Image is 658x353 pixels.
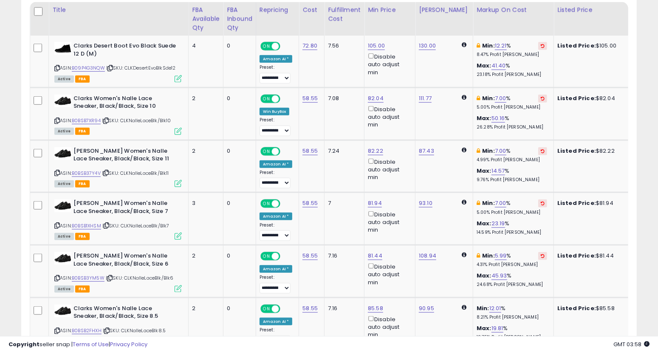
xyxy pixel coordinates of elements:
[419,6,469,14] div: [PERSON_NAME]
[192,252,217,260] div: 2
[368,52,409,76] div: Disable auto adjust min
[279,200,293,207] span: OFF
[491,219,505,228] a: 23.19
[368,210,409,234] div: Disable auto adjust min
[477,314,547,320] p: 8.21% Profit [PERSON_NAME]
[477,304,489,312] b: Min:
[613,340,650,348] span: 2025-09-8 03:58 GMT
[328,95,358,102] div: 7.08
[279,95,293,102] span: OFF
[54,233,74,240] span: All listings currently available for purchase on Amazon
[477,199,547,215] div: %
[495,42,507,50] a: 12.21
[557,94,596,102] b: Listed Price:
[368,6,412,14] div: Min Price
[328,42,358,50] div: 7.56
[473,2,554,36] th: The percentage added to the cost of goods (COGS) that forms the calculator for Min & Max prices.
[557,199,596,207] b: Listed Price:
[477,167,491,175] b: Max:
[302,252,318,260] a: 58.55
[102,170,169,176] span: | SKU: CLKNalleLaceBlk/Blk11
[54,199,71,212] img: 31161VgeKUL._SL40_.jpg
[477,305,547,320] div: %
[192,305,217,312] div: 2
[227,95,249,102] div: 0
[260,64,293,84] div: Preset:
[73,252,177,270] b: [PERSON_NAME] Women's Nalle Lace Sneaker, Black/Black, Size 6
[477,157,547,163] p: 4.99% Profit [PERSON_NAME]
[261,305,272,312] span: ON
[482,147,495,155] b: Min:
[75,286,90,293] span: FBA
[72,327,102,334] a: B0BSB2FHXH
[495,94,506,103] a: 7.00
[302,94,318,103] a: 58.55
[261,253,272,260] span: ON
[368,304,383,313] a: 85.58
[260,170,293,189] div: Preset:
[73,199,177,217] b: [PERSON_NAME] Women's Nalle Lace Sneaker, Black/Black, Size 7
[477,210,547,216] p: 5.00% Profit [PERSON_NAME]
[368,104,409,129] div: Disable auto adjust min
[557,147,596,155] b: Listed Price:
[75,76,90,83] span: FBA
[328,6,361,23] div: Fulfillment Cost
[54,252,182,291] div: ASIN:
[260,55,293,63] div: Amazon AI *
[261,148,272,155] span: ON
[482,42,495,50] b: Min:
[227,147,249,155] div: 0
[419,304,434,313] a: 90.95
[54,76,74,83] span: All listings currently available for purchase on Amazon
[227,42,249,50] div: 0
[482,252,495,260] b: Min:
[54,95,182,134] div: ASIN:
[260,213,293,220] div: Amazon AI *
[419,252,436,260] a: 108.94
[477,6,550,14] div: Markup on Cost
[54,128,74,135] span: All listings currently available for purchase on Amazon
[261,43,272,50] span: ON
[54,180,74,188] span: All listings currently available for purchase on Amazon
[477,219,491,227] b: Max:
[279,148,293,155] span: OFF
[75,180,90,188] span: FBA
[477,220,547,235] div: %
[192,199,217,207] div: 3
[477,52,547,58] p: 8.47% Profit [PERSON_NAME]
[328,147,358,155] div: 7.24
[477,325,547,340] div: %
[279,43,293,50] span: OFF
[260,160,293,168] div: Amazon AI *
[302,147,318,155] a: 58.55
[54,42,71,55] img: 31uE45FPE1L._SL40_.jpg
[495,252,507,260] a: 5.99
[477,104,547,110] p: 5.00% Profit [PERSON_NAME]
[54,199,182,239] div: ASIN:
[260,318,293,325] div: Amazon AI *
[557,42,596,50] b: Listed Price:
[73,305,177,322] b: Clarks Women's Nalle Lace Sneaker, Black/Black, Size 8.5
[192,42,217,50] div: 4
[557,42,628,50] div: $105.00
[227,199,249,207] div: 0
[368,157,409,182] div: Disable auto adjust min
[477,62,491,70] b: Max:
[477,62,547,78] div: %
[489,304,501,313] a: 12.01
[482,94,495,102] b: Min:
[260,327,293,346] div: Preset:
[260,6,296,14] div: Repricing
[557,199,628,207] div: $81.94
[72,275,104,282] a: B0BSB3YM5W
[52,6,185,14] div: Title
[110,340,147,348] a: Privacy Policy
[302,42,317,50] a: 72.80
[368,262,409,286] div: Disable auto adjust min
[54,305,71,317] img: 31161VgeKUL._SL40_.jpg
[419,147,434,155] a: 87.43
[477,252,547,268] div: %
[557,304,596,312] b: Listed Price:
[261,200,272,207] span: ON
[477,72,547,78] p: 23.18% Profit [PERSON_NAME]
